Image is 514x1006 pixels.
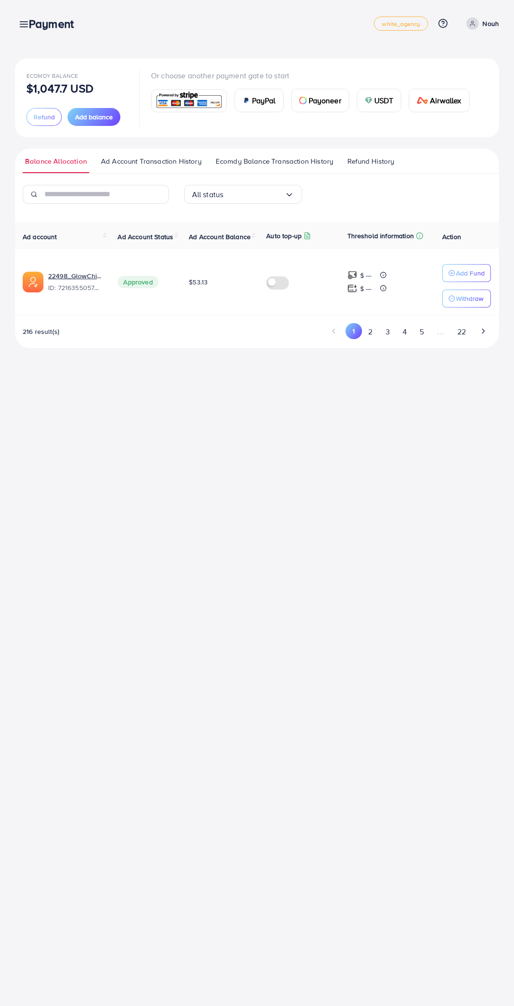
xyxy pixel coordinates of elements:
[25,156,87,166] span: Balance Allocation
[48,271,102,293] div: <span class='underline'>22498_GlowChill_1680209291430</span></br>7216355057040670722
[347,270,357,280] img: top-up amount
[189,277,208,287] span: $53.13
[23,232,57,241] span: Ad account
[309,95,341,106] span: Payoneer
[184,185,302,204] div: Search for option
[291,89,349,112] a: cardPayoneer
[360,270,372,281] p: $ ---
[365,97,372,104] img: card
[362,323,379,341] button: Go to page 2
[223,187,284,202] input: Search for option
[413,323,430,341] button: Go to page 5
[75,112,113,122] span: Add balance
[216,156,333,166] span: Ecomdy Balance Transaction History
[345,323,362,339] button: Go to page 1
[374,95,394,106] span: USDT
[48,283,102,292] span: ID: 7216355057040670722
[347,283,357,293] img: top-up amount
[382,21,420,27] span: white_agency
[456,293,483,304] p: Withdraw
[360,283,372,294] p: $ ---
[26,83,93,94] p: $1,047.7 USD
[430,95,461,106] span: Airwallex
[266,230,302,241] p: Auto top-up
[26,108,62,126] button: Refund
[118,232,173,241] span: Ad Account Status
[101,156,202,166] span: Ad Account Transaction History
[189,232,251,241] span: Ad Account Balance
[442,290,491,308] button: Withdraw
[417,97,428,104] img: card
[347,230,414,241] p: Threshold information
[151,89,227,112] a: card
[379,323,396,341] button: Go to page 3
[48,271,102,281] a: 22498_GlowChill_1680209291430
[67,108,120,126] button: Add balance
[118,276,158,288] span: Approved
[482,18,499,29] p: Nouh
[347,156,394,166] span: Refund History
[26,72,78,80] span: Ecomdy Balance
[357,89,402,112] a: cardUSDT
[442,264,491,282] button: Add Fund
[451,323,472,341] button: Go to page 22
[463,17,499,30] a: Nouh
[23,327,59,336] span: 216 result(s)
[154,91,224,111] img: card
[374,17,428,31] a: white_agency
[23,272,43,292] img: ic-ads-acc.e4c84228.svg
[326,323,491,341] ul: Pagination
[243,97,250,104] img: card
[456,267,485,279] p: Add Fund
[299,97,307,104] img: card
[252,95,276,106] span: PayPal
[151,70,477,81] p: Or choose another payment gate to start
[29,17,81,31] h3: Payment
[442,232,461,241] span: Action
[396,323,413,341] button: Go to page 4
[192,187,224,202] span: All status
[475,323,491,339] button: Go to next page
[409,89,469,112] a: cardAirwallex
[235,89,284,112] a: cardPayPal
[34,112,55,122] span: Refund
[474,964,507,999] iframe: Chat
